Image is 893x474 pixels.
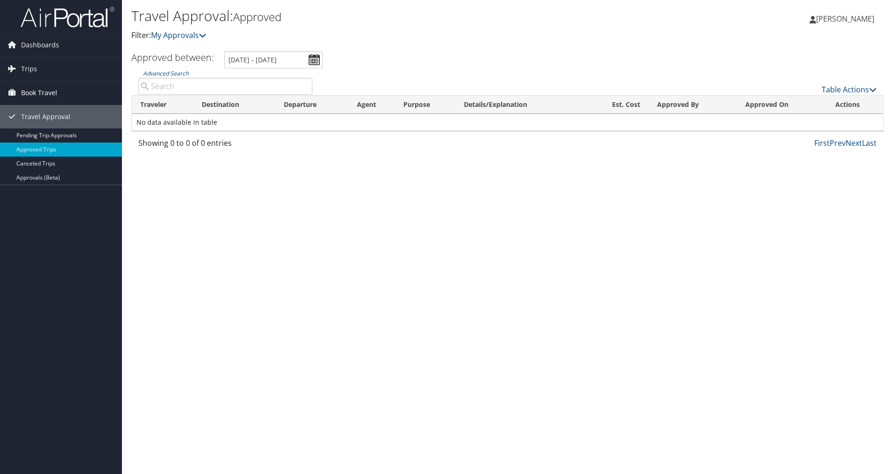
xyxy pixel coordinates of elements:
a: Prev [830,138,846,148]
h1: Travel Approval: [131,6,633,26]
img: airportal-logo.png [21,6,114,28]
th: Details/Explanation [455,96,587,114]
th: Approved By: activate to sort column ascending [649,96,737,114]
th: Approved On: activate to sort column ascending [737,96,827,114]
input: [DATE] - [DATE] [224,51,323,68]
span: Trips [21,57,37,81]
th: Actions [827,96,883,114]
span: Travel Approval [21,105,70,128]
a: Advanced Search [143,69,189,77]
div: Showing 0 to 0 of 0 entries [138,137,312,153]
th: Traveler: activate to sort column ascending [132,96,193,114]
th: Departure: activate to sort column ascending [275,96,349,114]
a: First [814,138,830,148]
span: [PERSON_NAME] [816,14,874,24]
td: No data available in table [132,114,883,131]
small: Approved [233,9,281,24]
th: Est. Cost: activate to sort column ascending [587,96,649,114]
a: [PERSON_NAME] [810,5,884,33]
p: Filter: [131,30,633,42]
input: Advanced Search [138,78,312,95]
h3: Approved between: [131,51,214,64]
a: Next [846,138,862,148]
a: My Approvals [151,30,206,40]
th: Purpose [395,96,455,114]
a: Last [862,138,877,148]
th: Agent [348,96,395,114]
a: Table Actions [822,84,877,95]
th: Destination: activate to sort column ascending [193,96,275,114]
span: Book Travel [21,81,57,105]
span: Dashboards [21,33,59,57]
